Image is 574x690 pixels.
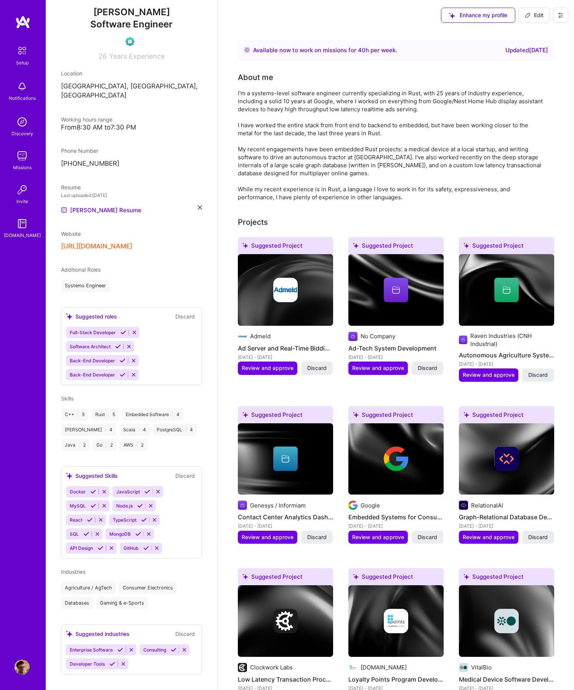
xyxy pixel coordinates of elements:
i: Accept [90,503,96,509]
div: AWS 2 [120,439,148,451]
span: Discard [528,533,548,541]
div: C++ 5 [61,408,88,421]
div: Java 2 [61,439,90,451]
div: Suggested Project [238,406,333,426]
span: Discard [418,364,437,372]
span: Enterprise Software [70,647,113,653]
img: Company logo [273,609,298,633]
img: cover [238,254,333,326]
i: icon SuggestedTeams [463,243,469,248]
span: Software Engineer [90,19,173,30]
div: [DATE] - [DATE] [459,522,554,530]
img: Company logo [494,447,519,471]
div: Suggested Project [238,568,333,588]
button: Discard [412,362,443,375]
i: Reject [109,545,114,551]
i: icon SuggestedTeams [66,472,72,479]
button: Edit [518,8,550,23]
button: Discard [522,368,554,381]
i: Accept [137,503,143,509]
i: Reject [154,545,160,551]
i: Accept [87,517,93,523]
span: [PERSON_NAME] [61,6,202,18]
div: Suggested Project [459,406,554,426]
div: Suggested Project [348,568,444,588]
i: icon Close [198,205,202,210]
div: Projects [238,216,268,228]
button: Discard [173,629,197,638]
img: Evaluation Call Pending [125,37,135,46]
span: Website [61,231,81,237]
img: Company logo [459,663,468,672]
div: [DATE] - [DATE] [238,353,333,361]
span: Discard [528,371,548,379]
i: Reject [181,647,187,653]
i: icon SuggestedTeams [242,243,248,248]
i: Accept [98,545,103,551]
i: icon SuggestedTeams [66,313,72,320]
div: Clockwork Labs [250,663,293,671]
h4: Graph-Relational Database Development [459,512,554,522]
i: Accept [120,358,125,363]
img: logo [15,15,30,29]
div: [PERSON_NAME] 4 [61,424,116,436]
h4: Low Latency Transaction Processing [238,674,333,684]
span: Additional Roles [61,266,101,273]
img: Company logo [238,501,247,510]
img: bell [14,79,30,94]
button: Review and approve [348,531,408,544]
img: Company logo [238,332,247,341]
span: Node.js [116,503,133,509]
i: Accept [135,531,141,537]
div: Location [61,69,202,77]
span: Review and approve [352,364,404,372]
div: I'm a systems-level software engineer currently specializing in Rust, with 25 years of industry e... [238,89,543,201]
div: Last uploaded: [DATE] [61,191,202,199]
div: [DATE] - [DATE] [459,360,554,368]
img: teamwork [14,148,30,163]
span: Working hours range [61,116,112,123]
span: Review and approve [242,364,293,372]
div: Consumer Electronics [119,582,177,594]
i: Reject [148,503,154,509]
p: [PHONE_NUMBER] [61,159,202,168]
span: React [70,517,82,523]
span: Docker [70,489,86,495]
img: User Avatar [14,660,30,675]
i: Accept [117,647,123,653]
span: 40 [358,46,366,54]
img: cover [459,585,554,657]
div: Go 2 [93,439,117,451]
div: Agriculture / AgTech [61,582,116,594]
span: Back-End Developer [70,372,115,378]
span: | [108,411,109,418]
div: [DATE] - [DATE] [238,522,333,530]
i: Accept [109,661,115,667]
i: Reject [126,344,132,349]
i: Accept [115,344,121,349]
h4: Ad-Tech System Development [348,343,444,353]
button: Review and approve [459,531,518,544]
span: Discard [418,533,437,541]
div: Suggested Project [459,237,554,257]
h4: Loyalty Points Program Development [348,674,444,684]
div: Suggested Project [348,237,444,257]
i: Reject [131,330,137,335]
img: cover [459,423,554,495]
div: Setup [16,59,29,67]
img: cover [238,585,333,657]
span: Years Experience [109,52,165,60]
img: Company logo [238,663,247,672]
i: Reject [101,503,107,509]
img: cover [348,585,444,657]
div: About me [238,72,273,83]
img: cover [348,254,444,326]
div: [DOMAIN_NAME] [361,663,407,671]
span: Phone Number [61,147,98,154]
i: Accept [141,517,147,523]
i: Reject [98,517,104,523]
a: User Avatar [13,660,32,675]
div: Gaming & e-Sports [96,597,148,609]
button: [URL][DOMAIN_NAME] [61,242,132,250]
img: Resume [61,207,67,213]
